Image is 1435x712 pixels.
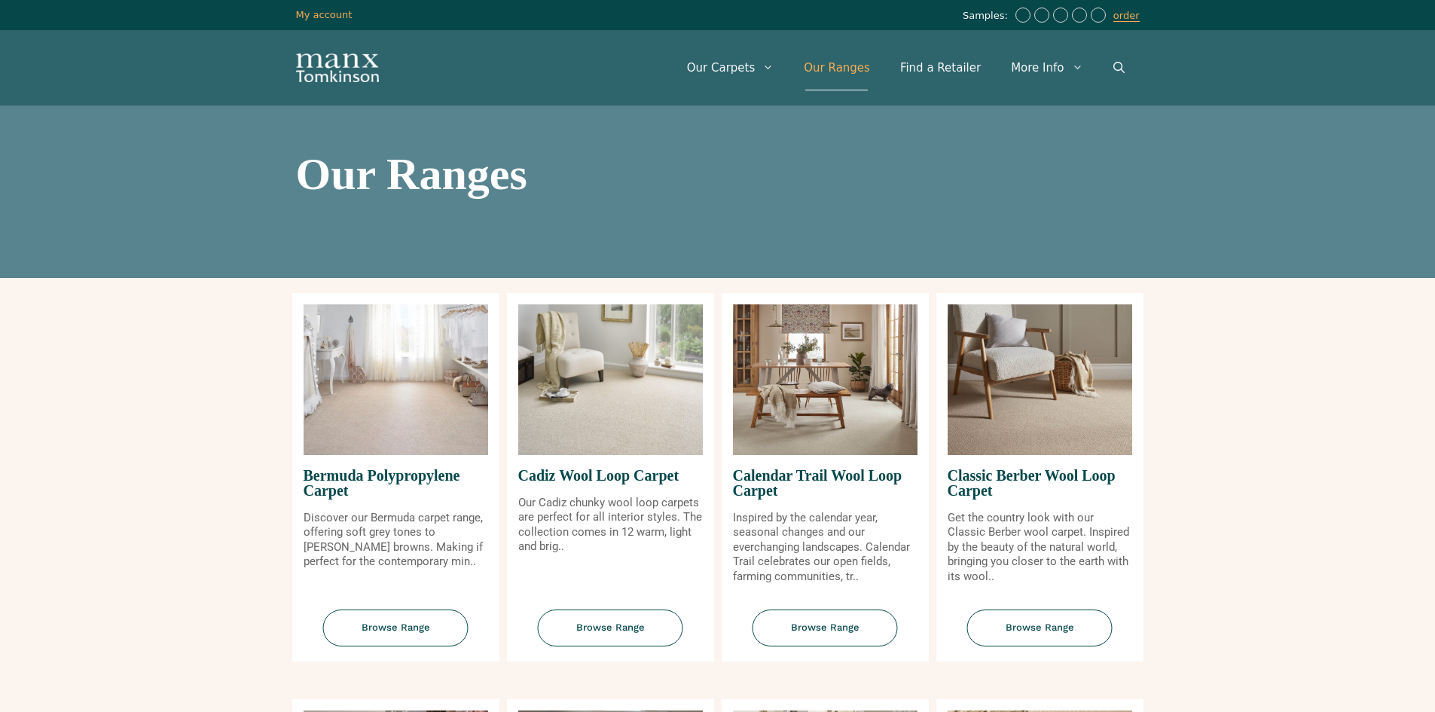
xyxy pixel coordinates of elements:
nav: Primary [672,45,1140,90]
a: Find a Retailer [885,45,996,90]
a: Browse Range [507,610,714,662]
span: Calendar Trail Wool Loop Carpet [733,455,917,511]
a: Our Carpets [672,45,789,90]
img: Bermuda Polypropylene Carpet [304,304,488,455]
span: Bermuda Polypropylene Carpet [304,455,488,511]
h1: Our Ranges [296,151,1140,197]
p: Get the country look with our Classic Berber wool carpet. Inspired by the beauty of the natural w... [948,511,1132,585]
a: Browse Range [292,610,499,662]
p: Inspired by the calendar year, seasonal changes and our everchanging landscapes. Calendar Trail c... [733,511,917,585]
span: Browse Range [323,610,469,646]
a: Browse Range [722,610,929,662]
span: Browse Range [967,610,1113,646]
p: Our Cadiz chunky wool loop carpets are perfect for all interior styles. The collection comes in 1... [518,496,703,555]
a: Our Ranges [789,45,885,90]
span: Browse Range [753,610,898,646]
a: Browse Range [936,610,1143,662]
a: My account [296,9,353,20]
img: Manx Tomkinson [296,53,379,82]
span: Classic Berber Wool Loop Carpet [948,455,1132,511]
a: order [1113,10,1140,22]
p: Discover our Bermuda carpet range, offering soft grey tones to [PERSON_NAME] browns. Making if pe... [304,511,488,570]
a: More Info [996,45,1098,90]
span: Cadiz Wool Loop Carpet [518,455,703,496]
img: Classic Berber Wool Loop Carpet [948,304,1132,455]
span: Browse Range [538,610,683,646]
img: Calendar Trail Wool Loop Carpet [733,304,917,455]
span: Samples: [963,10,1012,23]
a: Open Search Bar [1098,45,1140,90]
img: Cadiz Wool Loop Carpet [518,304,703,455]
